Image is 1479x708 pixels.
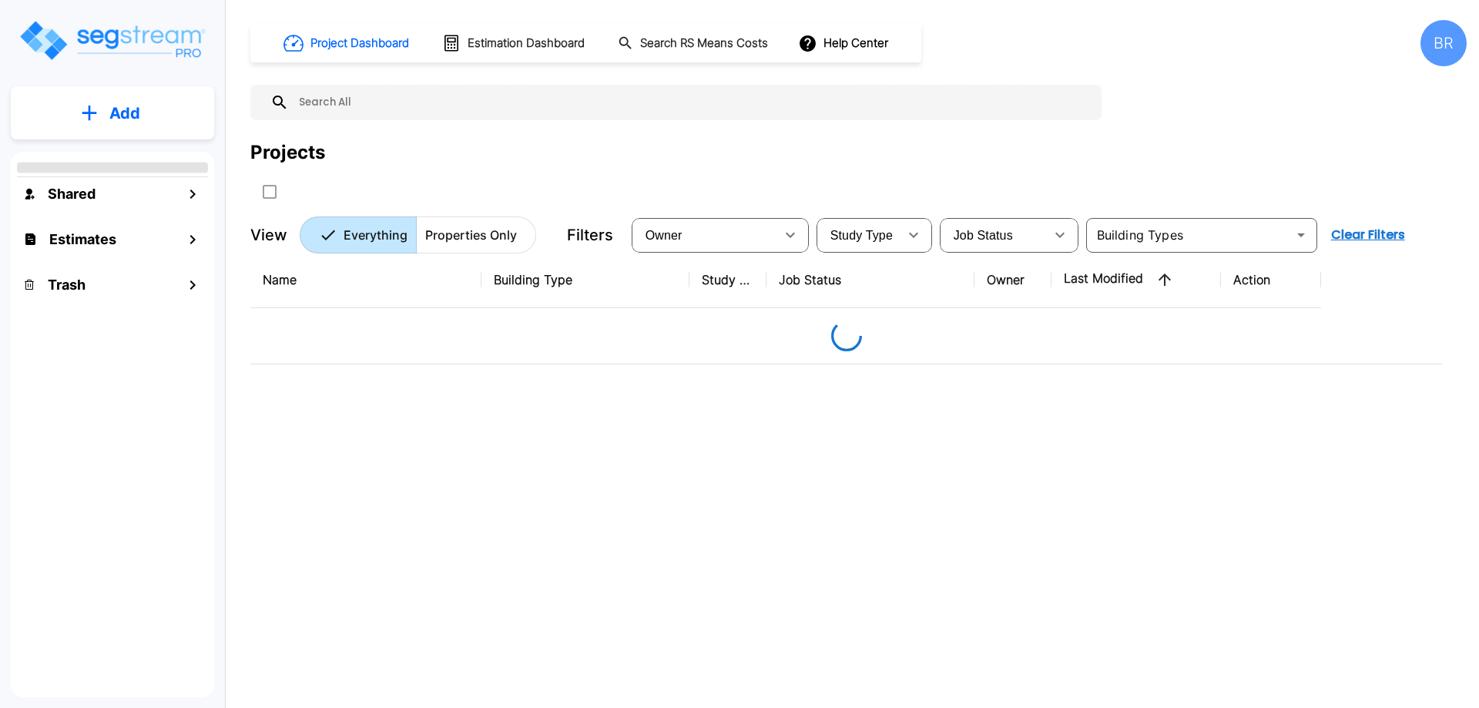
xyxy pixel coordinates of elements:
button: Everything [300,216,417,253]
input: Search All [289,85,1094,120]
div: Platform [300,216,536,253]
p: View [250,223,287,247]
h1: Search RS Means Costs [640,35,768,52]
input: Building Types [1091,224,1287,246]
p: Everything [344,226,407,244]
button: Estimation Dashboard [436,27,593,59]
th: Building Type [481,252,689,308]
span: Owner [646,229,682,242]
p: Filters [567,223,613,247]
button: Help Center [795,29,894,58]
th: Job Status [766,252,974,308]
button: Add [11,91,214,136]
th: Last Modified [1051,252,1221,308]
button: Project Dashboard [277,26,418,60]
th: Name [250,252,481,308]
button: Properties Only [416,216,536,253]
img: Logo [18,18,206,62]
div: Select [943,213,1045,257]
button: Open [1290,224,1312,246]
span: Job Status [954,229,1013,242]
button: Clear Filters [1325,220,1411,250]
th: Action [1221,252,1321,308]
h1: Project Dashboard [310,35,409,52]
div: Select [820,213,898,257]
th: Owner [974,252,1051,308]
p: Properties Only [425,226,517,244]
div: Projects [250,139,325,166]
h1: Estimates [49,229,116,250]
div: BR [1420,20,1467,66]
span: Study Type [830,229,893,242]
h1: Shared [48,183,96,204]
div: Select [635,213,775,257]
h1: Trash [48,274,86,295]
th: Study Type [689,252,766,308]
button: Search RS Means Costs [612,29,776,59]
p: Add [109,102,140,125]
h1: Estimation Dashboard [468,35,585,52]
button: SelectAll [254,176,285,207]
